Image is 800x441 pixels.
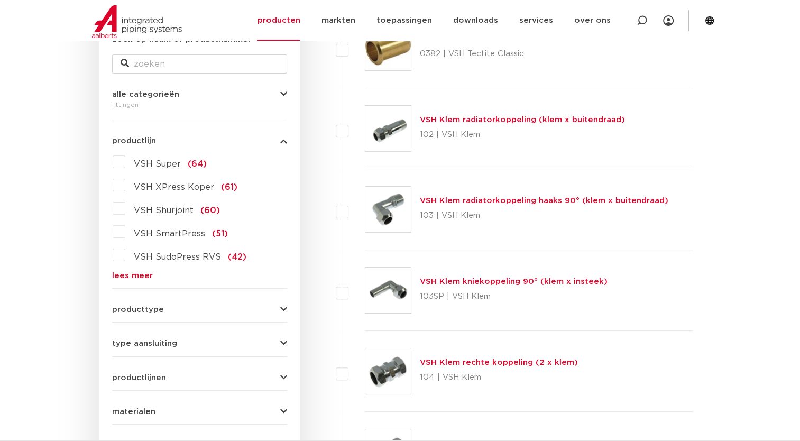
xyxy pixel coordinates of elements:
[420,288,608,305] p: 103SP | VSH Klem
[134,206,194,215] span: VSH Shurjoint
[112,374,166,382] span: productlijnen
[112,272,287,280] a: lees meer
[134,253,221,261] span: VSH SudoPress RVS
[112,306,287,314] button: producttype
[112,90,287,98] button: alle categorieën
[212,229,228,238] span: (51)
[112,339,177,347] span: type aansluiting
[134,183,214,191] span: VSH XPress Koper
[365,348,411,394] img: Thumbnail for VSH Klem rechte koppeling (2 x klem)
[112,339,287,347] button: type aansluiting
[365,106,411,151] img: Thumbnail for VSH Klem radiatorkoppeling (klem x buitendraad)
[365,268,411,313] img: Thumbnail for VSH Klem kniekoppeling 90° (klem x insteek)
[188,160,207,168] span: (64)
[112,306,164,314] span: producttype
[365,25,411,70] img: Thumbnail for Insert voor PB&PEX tube
[221,183,237,191] span: (61)
[112,374,287,382] button: productlijnen
[365,187,411,232] img: Thumbnail for VSH Klem radiatorkoppeling haaks 90° (klem x buitendraad)
[112,408,155,416] span: materialen
[420,45,524,62] p: 0382 | VSH Tectite Classic
[112,408,287,416] button: materialen
[420,116,625,124] a: VSH Klem radiatorkoppeling (klem x buitendraad)
[112,137,287,145] button: productlijn
[112,90,179,98] span: alle categorieën
[420,359,578,366] a: VSH Klem rechte koppeling (2 x klem)
[134,229,205,238] span: VSH SmartPress
[112,137,156,145] span: productlijn
[420,126,625,143] p: 102 | VSH Klem
[134,160,181,168] span: VSH Super
[228,253,246,261] span: (42)
[200,206,220,215] span: (60)
[112,54,287,73] input: zoeken
[420,197,668,205] a: VSH Klem radiatorkoppeling haaks 90° (klem x buitendraad)
[112,98,287,111] div: fittingen
[420,369,578,386] p: 104 | VSH Klem
[420,278,608,286] a: VSH Klem kniekoppeling 90° (klem x insteek)
[420,207,668,224] p: 103 | VSH Klem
